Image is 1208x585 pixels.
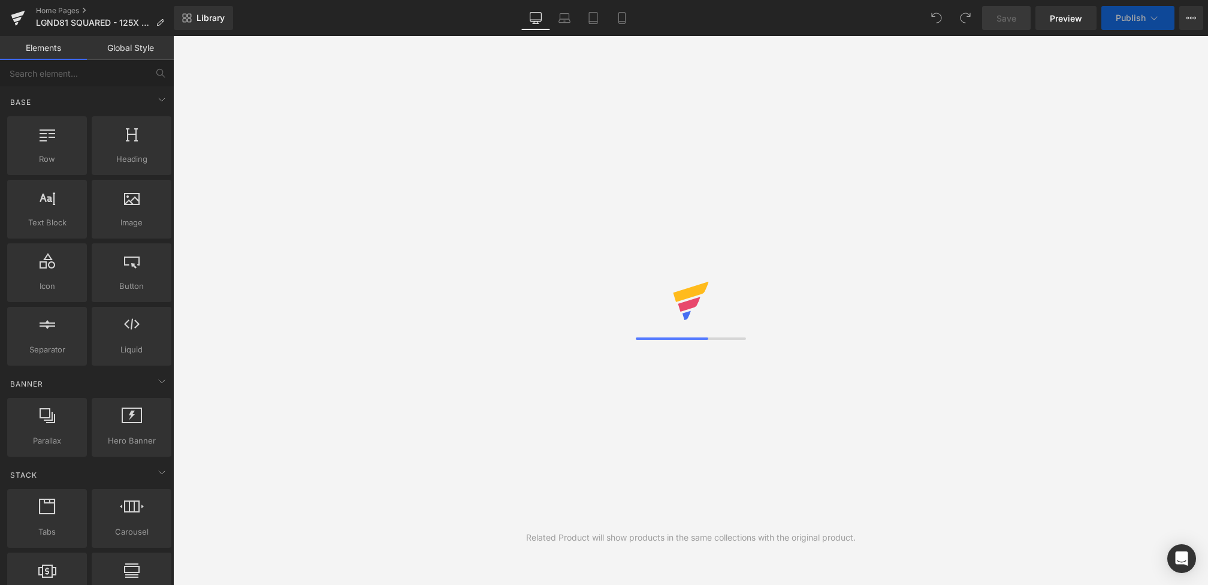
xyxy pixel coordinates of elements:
[95,280,168,292] span: Button
[95,435,168,447] span: Hero Banner
[925,6,949,30] button: Undo
[608,6,636,30] a: Mobile
[9,469,38,481] span: Stack
[174,6,233,30] a: New Library
[36,18,151,28] span: LGND81 SQUARED - 125X - B
[11,153,83,165] span: Row
[11,280,83,292] span: Icon
[11,435,83,447] span: Parallax
[9,378,44,390] span: Banner
[11,526,83,538] span: Tabs
[1035,6,1097,30] a: Preview
[550,6,579,30] a: Laptop
[87,36,174,60] a: Global Style
[95,343,168,356] span: Liquid
[197,13,225,23] span: Library
[9,97,32,108] span: Base
[95,526,168,538] span: Carousel
[95,216,168,229] span: Image
[521,6,550,30] a: Desktop
[95,153,168,165] span: Heading
[11,343,83,356] span: Separator
[11,216,83,229] span: Text Block
[996,12,1016,25] span: Save
[526,531,856,544] div: Related Product will show products in the same collections with the original product.
[953,6,977,30] button: Redo
[1050,12,1082,25] span: Preview
[1116,13,1146,23] span: Publish
[1101,6,1174,30] button: Publish
[36,6,174,16] a: Home Pages
[1167,544,1196,573] div: Open Intercom Messenger
[1179,6,1203,30] button: More
[579,6,608,30] a: Tablet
